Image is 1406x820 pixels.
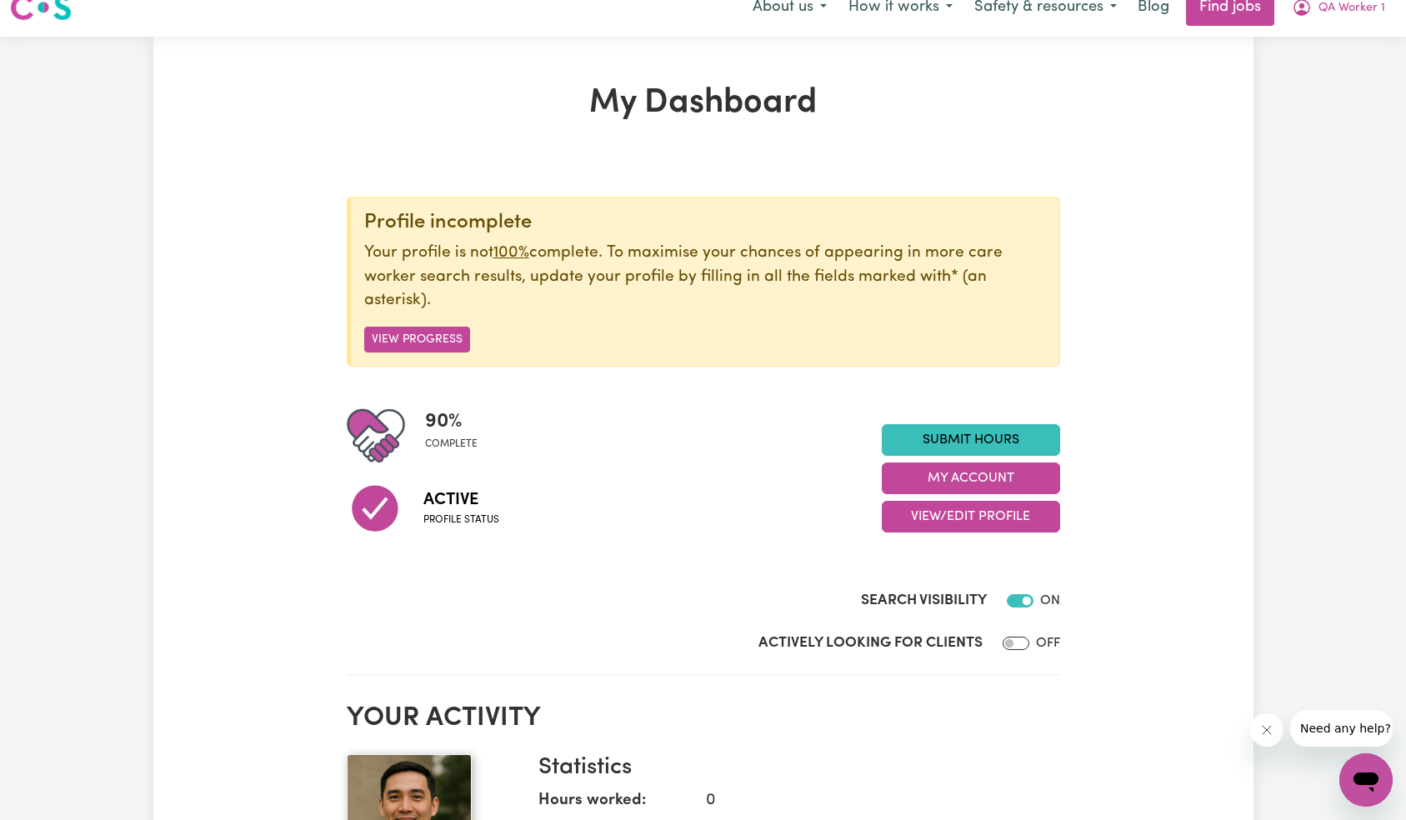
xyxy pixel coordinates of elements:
dd: 0 [693,789,1047,813]
u: 100% [493,245,529,261]
span: ON [1040,594,1060,607]
span: 90 % [425,407,478,437]
button: My Account [882,462,1060,494]
span: complete [425,437,478,452]
div: Profile incomplete [364,211,1046,235]
h2: Your activity [347,702,1060,734]
iframe: Button to launch messaging window [1339,753,1393,807]
span: Profile status [423,512,499,527]
div: Profile completeness: 90% [425,407,491,465]
iframe: Close message [1250,713,1283,747]
h1: My Dashboard [347,83,1060,123]
h3: Statistics [538,754,1047,782]
a: Submit Hours [882,424,1060,456]
span: Active [423,487,499,512]
button: View/Edit Profile [882,501,1060,532]
span: OFF [1036,637,1060,650]
iframe: Message from company [1290,710,1393,747]
label: Search Visibility [861,590,987,612]
p: Your profile is not complete. To maximise your chances of appearing in more care worker search re... [364,242,1046,313]
label: Actively Looking for Clients [758,632,983,654]
button: View Progress [364,327,470,352]
dt: Hours worked: [538,789,693,820]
